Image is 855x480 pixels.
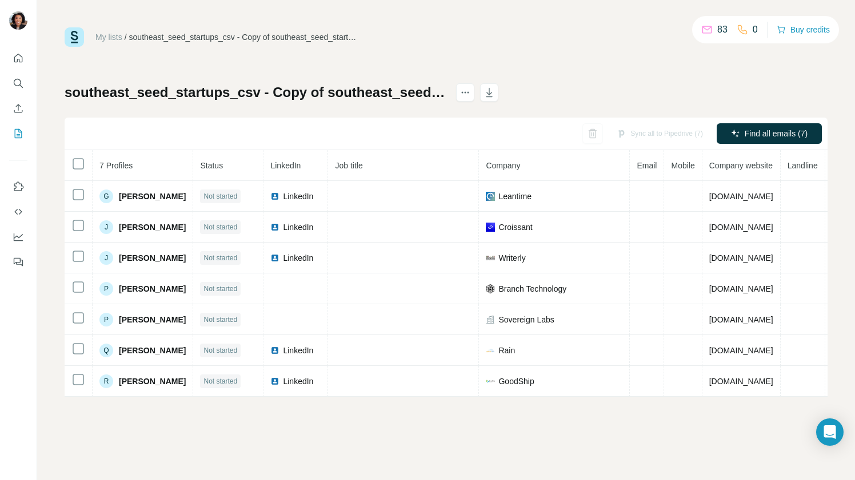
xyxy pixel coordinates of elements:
span: [DOMAIN_NAME] [709,192,773,201]
span: [DOMAIN_NAME] [709,223,773,232]
button: Feedback [9,252,27,272]
span: Writerly [498,252,525,264]
li: / [125,31,127,43]
span: 7 Profiles [99,161,133,170]
button: Use Surfe API [9,201,27,222]
span: Not started [203,284,237,294]
span: GoodShip [498,376,534,387]
span: Not started [203,191,237,201]
button: Use Surfe on LinkedIn [9,176,27,197]
div: southeast_seed_startups_csv - Copy of southeast_seed_startups_csv [129,31,358,43]
p: 83 [717,23,728,37]
span: Sovereign Labs [498,314,554,325]
div: P [99,313,113,326]
img: company-logo [486,346,495,355]
img: company-logo [486,192,495,201]
span: Find all emails (7) [745,128,808,139]
button: Buy credits [777,22,830,38]
img: company-logo [486,223,495,232]
img: LinkedIn logo [270,192,279,201]
img: company-logo [486,284,495,293]
span: [PERSON_NAME] [119,252,186,264]
button: Enrich CSV [9,98,27,119]
span: Company [486,161,520,170]
span: Job title [335,161,362,170]
span: [PERSON_NAME] [119,314,186,325]
button: My lists [9,123,27,144]
img: LinkedIn logo [270,253,279,263]
button: Quick start [9,48,27,68]
span: [PERSON_NAME] [119,221,186,233]
span: LinkedIn [283,191,313,202]
span: Leantime [498,191,532,202]
p: 0 [753,23,758,37]
button: Find all emails (7) [717,123,822,144]
span: [PERSON_NAME] [119,283,186,295]
a: My lists [95,33,122,42]
button: Dashboard [9,227,27,247]
span: Status [200,161,223,170]
span: [DOMAIN_NAME] [709,253,773,263]
span: [PERSON_NAME] [119,376,186,387]
h1: southeast_seed_startups_csv - Copy of southeast_seed_startups_csv [65,83,446,102]
span: Croissant [498,221,532,233]
img: company-logo [486,377,495,386]
span: Not started [203,253,237,263]
span: Not started [203,222,237,232]
div: G [99,189,113,203]
img: Avatar [9,11,27,30]
span: Email [637,161,657,170]
img: LinkedIn logo [270,377,279,386]
span: Not started [203,376,237,386]
span: [PERSON_NAME] [119,345,186,356]
div: J [99,251,113,265]
img: company-logo [486,253,495,263]
span: Mobile [671,161,694,170]
span: [DOMAIN_NAME] [709,284,773,293]
div: Open Intercom Messenger [816,418,844,446]
button: Search [9,73,27,94]
span: Branch Technology [498,283,566,295]
span: Not started [203,345,237,356]
span: LinkedIn [283,252,313,264]
button: actions [456,83,474,102]
span: Not started [203,314,237,325]
span: LinkedIn [283,376,313,387]
span: Rain [498,345,515,356]
span: LinkedIn [283,221,313,233]
span: LinkedIn [283,345,313,356]
div: J [99,220,113,234]
span: [PERSON_NAME] [119,191,186,202]
div: Q [99,344,113,357]
span: LinkedIn [270,161,301,170]
img: LinkedIn logo [270,346,279,355]
img: LinkedIn logo [270,223,279,232]
span: [DOMAIN_NAME] [709,315,773,324]
span: Company website [709,161,773,170]
span: [DOMAIN_NAME] [709,377,773,386]
div: R [99,374,113,388]
span: Landline [788,161,818,170]
div: P [99,282,113,296]
span: [DOMAIN_NAME] [709,346,773,355]
img: Surfe Logo [65,27,84,47]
